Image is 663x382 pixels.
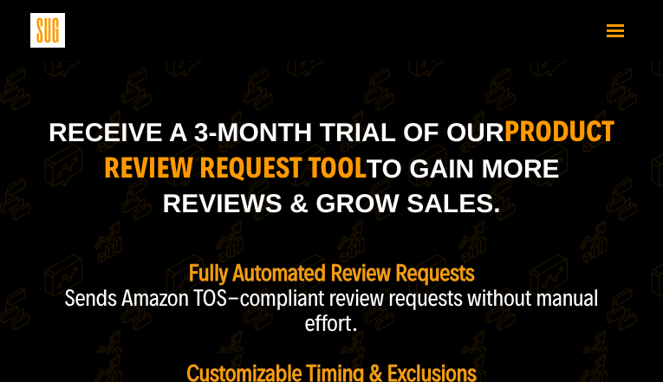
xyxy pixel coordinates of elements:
img: Sug [30,13,65,48]
h1: Receive a 3-month trial of our to Gain More Reviews & Grow Sales. [41,114,622,236]
strong: Fully Automated Review Requests [188,259,474,287]
button: Toggle navigation [598,15,633,45]
p: Sends Amazon TOS-compliant review requests without manual effort. [41,286,622,336]
strong: product Review Request Tool [103,113,614,185]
